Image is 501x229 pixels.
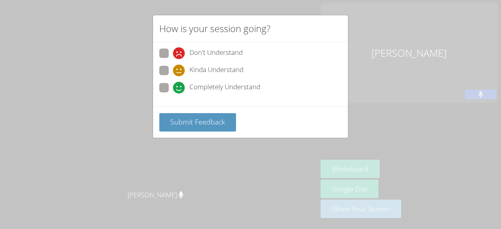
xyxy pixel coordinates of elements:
[189,65,243,76] span: Kinda Understand
[159,22,270,36] h2: How is your session going?
[189,47,243,59] span: Don't Understand
[159,113,236,132] button: Submit Feedback
[170,117,225,126] span: Submit Feedback
[189,82,260,94] span: Completely Understand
